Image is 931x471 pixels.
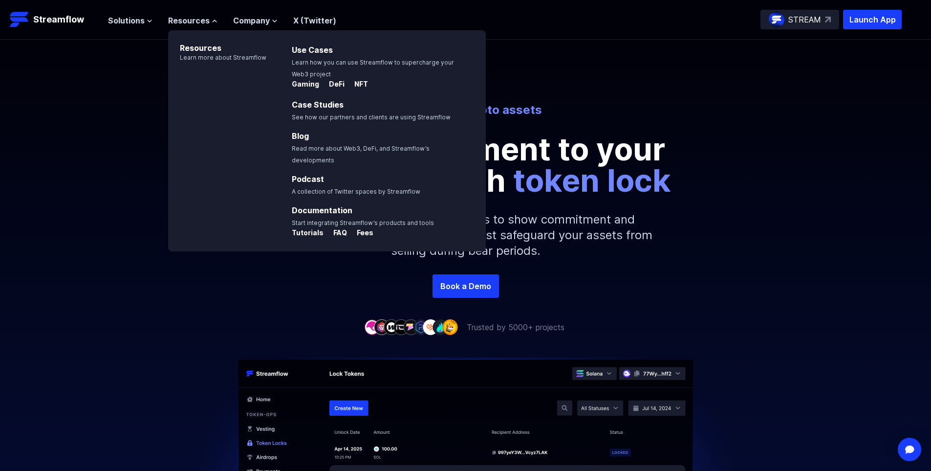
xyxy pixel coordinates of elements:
p: Fees [349,228,373,238]
span: Company [233,15,270,26]
img: top-right-arrow.svg [825,17,831,22]
span: Resources [168,15,210,26]
a: Case Studies [292,100,344,110]
button: Launch App [843,10,902,29]
img: company-9 [442,319,458,335]
img: company-6 [413,319,429,335]
a: Blog [292,131,309,141]
a: Documentation [292,205,352,215]
a: Book a Demo [433,274,499,298]
span: Start integrating Streamflow’s products and tools [292,219,434,226]
p: Tutorials [292,228,324,238]
span: See how our partners and clients are using Streamflow [292,113,451,121]
img: company-3 [384,319,399,335]
button: Company [233,15,278,26]
p: Gaming [292,79,319,89]
a: Fees [349,229,373,239]
a: Podcast [292,174,324,184]
a: Streamflow [10,10,98,29]
p: NFT [346,79,368,89]
a: STREAM [760,10,839,29]
p: Learn more about Streamflow [168,54,266,62]
a: NFT [346,80,368,90]
span: Read more about Web3, DeFi, and Streamflow’s developments [292,145,430,164]
span: token lock [513,161,671,199]
img: company-2 [374,319,390,335]
a: DeFi [321,80,346,90]
a: Tutorials [292,229,325,239]
img: company-1 [364,319,380,335]
p: FAQ [325,228,347,238]
a: Gaming [292,80,321,90]
span: Solutions [108,15,145,26]
button: Resources [168,15,217,26]
img: company-4 [393,319,409,335]
button: Solutions [108,15,152,26]
span: A collection of Twitter spaces by Streamflow [292,188,420,195]
img: Streamflow Logo [10,10,29,29]
a: Use Cases [292,45,333,55]
img: streamflow-logo-circle.png [769,12,784,27]
span: Learn how you can use Streamflow to supercharge your Web3 project [292,59,454,78]
p: Resources [168,30,266,54]
div: Open Intercom Messenger [898,438,921,461]
p: Trusted by 5000+ projects [467,321,564,333]
p: STREAM [788,14,821,25]
a: FAQ [325,229,349,239]
img: company-7 [423,319,438,335]
img: company-8 [433,319,448,335]
p: DeFi [321,79,345,89]
a: X (Twitter) [293,16,336,25]
p: Streamflow [33,13,84,26]
img: company-5 [403,319,419,335]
